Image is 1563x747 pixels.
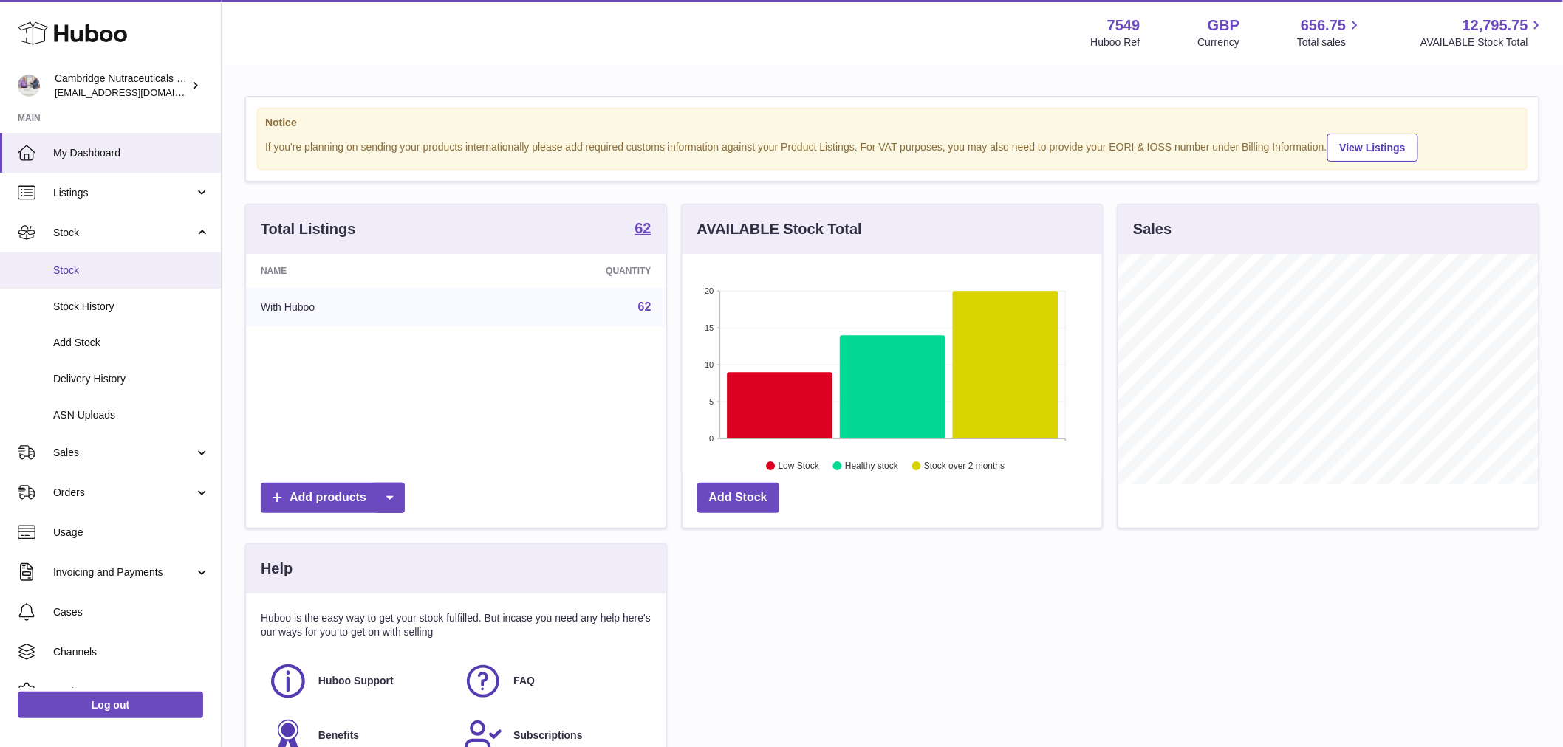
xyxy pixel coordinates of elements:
strong: 7549 [1107,16,1140,35]
span: Total sales [1297,35,1363,49]
p: Huboo is the easy way to get your stock fulfilled. But incase you need any help here's our ways f... [261,611,651,639]
th: Quantity [468,254,666,288]
td: With Huboo [246,288,468,326]
a: FAQ [463,661,643,701]
span: My Dashboard [53,146,210,160]
a: Add Stock [697,483,779,513]
h3: Help [261,559,293,579]
a: Add products [261,483,405,513]
span: Stock History [53,300,210,314]
text: 15 [705,323,714,332]
span: 656.75 [1301,16,1346,35]
a: Huboo Support [268,661,448,701]
span: Listings [53,186,194,200]
span: Add Stock [53,336,210,350]
a: 656.75 Total sales [1297,16,1363,49]
span: Settings [53,685,210,699]
div: Currency [1198,35,1240,49]
span: ASN Uploads [53,408,210,422]
a: 62 [635,221,651,238]
text: Stock over 2 months [924,461,1005,472]
strong: GBP [1208,16,1239,35]
th: Name [246,254,468,288]
div: If you're planning on sending your products internationally please add required customs informati... [265,131,1519,162]
span: [EMAIL_ADDRESS][DOMAIN_NAME] [55,86,217,98]
text: 10 [705,360,714,369]
text: 0 [709,434,714,443]
h3: Total Listings [261,219,356,239]
span: Stock [53,264,210,278]
span: Subscriptions [513,729,582,743]
h3: AVAILABLE Stock Total [697,219,862,239]
a: View Listings [1327,134,1418,162]
span: FAQ [513,674,535,688]
strong: 62 [635,221,651,235]
span: Sales [53,446,194,460]
text: Healthy stock [845,461,899,472]
div: Huboo Ref [1091,35,1140,49]
strong: Notice [265,116,1519,130]
span: AVAILABLE Stock Total [1420,35,1545,49]
span: Invoicing and Payments [53,565,194,579]
text: Low Stock [779,461,820,472]
span: Channels [53,645,210,659]
text: 20 [705,286,714,295]
a: 12,795.75 AVAILABLE Stock Total [1420,16,1545,49]
span: Cases [53,605,210,619]
a: 62 [638,300,651,313]
h3: Sales [1133,219,1172,239]
span: Delivery History [53,372,210,386]
img: qvc@camnutra.com [18,75,40,97]
div: Cambridge Nutraceuticals Ltd [55,72,188,100]
text: 5 [709,397,714,406]
span: 12,795.75 [1463,16,1528,35]
span: Orders [53,486,194,500]
span: Stock [53,226,194,240]
span: Usage [53,526,210,540]
a: Log out [18,692,203,718]
span: Huboo Support [318,674,394,688]
span: Benefits [318,729,359,743]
